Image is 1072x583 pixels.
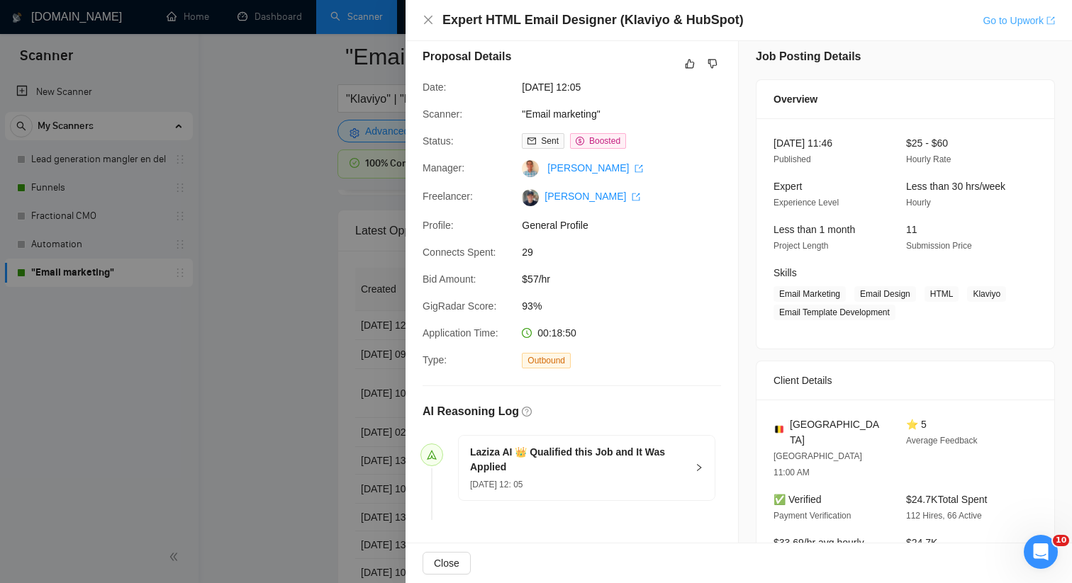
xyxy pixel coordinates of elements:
[576,137,584,145] span: dollar
[774,451,862,477] span: [GEOGRAPHIC_DATA] 11:00 AM
[423,220,454,231] span: Profile:
[442,11,744,29] h4: Expert HTML Email Designer (Klaviyo & HubSpot)
[547,162,643,174] a: [PERSON_NAME] export
[685,58,695,69] span: like
[774,494,822,505] span: ✅ Verified
[522,106,735,122] span: "Email marketing"
[906,198,931,208] span: Hourly
[774,424,784,434] img: 🇧🇪
[774,224,855,235] span: Less than 1 month
[925,286,959,302] span: HTML
[790,417,883,448] span: [GEOGRAPHIC_DATA]
[967,286,1006,302] span: Klaviyo
[906,181,1005,192] span: Less than 30 hrs/week
[774,267,797,278] span: Skills
[470,480,523,489] span: [DATE] 12: 05
[774,181,802,192] span: Expert
[541,136,559,146] span: Sent
[906,494,987,505] span: $24.7K Total Spent
[423,191,473,202] span: Freelancer:
[423,14,434,26] span: close
[681,55,698,72] button: like
[527,137,536,145] span: mail
[774,286,846,302] span: Email Marketing
[589,136,620,146] span: Boosted
[774,154,811,164] span: Published
[545,191,640,202] a: [PERSON_NAME] export
[774,137,832,149] span: [DATE] 11:46
[470,445,686,475] h5: Laziza AI 👑 Qualified this Job and It Was Applied
[423,48,511,65] h5: Proposal Details
[774,241,828,251] span: Project Length
[774,361,1037,400] div: Client Details
[906,241,972,251] span: Submission Price
[522,328,532,338] span: clock-circle
[906,419,927,430] span: ⭐ 5
[704,55,721,72] button: dislike
[423,81,446,93] span: Date:
[774,91,817,107] span: Overview
[434,555,459,571] span: Close
[906,137,948,149] span: $25 - $60
[423,327,498,339] span: Application Time:
[906,436,978,446] span: Average Feedback
[854,286,916,302] span: Email Design
[522,407,532,417] span: question-circle
[983,15,1055,26] a: Go to Upworkexport
[423,403,519,420] h5: AI Reasoning Log
[774,305,895,320] span: Email Template Development
[906,154,951,164] span: Hourly Rate
[423,273,476,285] span: Bid Amount:
[774,198,839,208] span: Experience Level
[756,48,861,65] h5: Job Posting Details
[906,224,917,235] span: 11
[423,162,464,174] span: Manager:
[695,463,703,472] span: right
[423,108,462,120] span: Scanner:
[522,271,735,287] span: $57/hr
[423,552,471,574] button: Close
[632,193,640,201] span: export
[774,511,851,521] span: Payment Verification
[537,327,576,339] span: 00:18:50
[522,298,735,314] span: 93%
[906,511,982,521] span: 112 Hires, 66 Active
[522,217,735,233] span: General Profile
[635,164,643,173] span: export
[423,247,496,258] span: Connects Spent:
[427,450,437,460] span: send
[1046,16,1055,25] span: export
[423,354,447,366] span: Type:
[522,189,539,206] img: c1svLm3Uf7ZUEPrYLbcebNuRYmKm4uHYjo0ve4p5iuIzJLMg_ekiNqQBsNTs3oSCNB
[708,58,718,69] span: dislike
[522,353,571,368] span: Outbound
[774,537,864,564] span: $33.69/hr avg hourly rate paid
[423,300,496,312] span: GigRadar Score:
[522,79,735,95] span: [DATE] 12:05
[1024,535,1058,569] iframe: Intercom live chat
[522,244,735,260] span: 29
[423,135,454,147] span: Status:
[1053,535,1069,546] span: 10
[906,537,937,548] span: $24.7K
[423,14,434,26] button: Close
